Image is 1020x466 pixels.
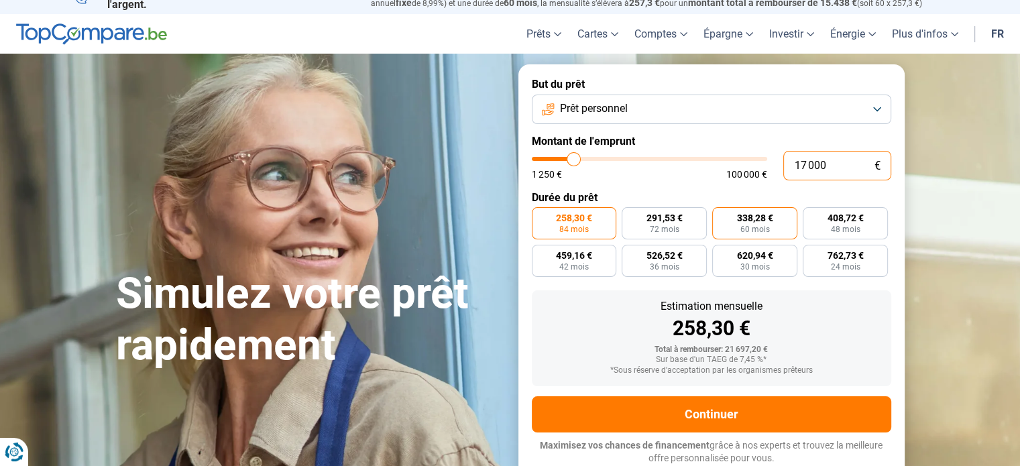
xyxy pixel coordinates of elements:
[695,14,761,54] a: Épargne
[532,135,891,148] label: Montant de l'emprunt
[650,225,679,233] span: 72 mois
[16,23,167,45] img: TopCompare
[740,263,770,271] span: 30 mois
[650,263,679,271] span: 36 mois
[983,14,1012,54] a: fr
[532,439,891,465] p: grâce à nos experts et trouvez la meilleure offre personnalisée pour vous.
[532,191,891,204] label: Durée du prêt
[626,14,695,54] a: Comptes
[737,251,773,260] span: 620,94 €
[559,225,589,233] span: 84 mois
[532,95,891,124] button: Prêt personnel
[532,170,562,179] span: 1 250 €
[556,251,592,260] span: 459,16 €
[646,213,683,223] span: 291,53 €
[116,268,502,371] h1: Simulez votre prêt rapidement
[540,440,710,451] span: Maximisez vos chances de financement
[761,14,822,54] a: Investir
[543,355,881,365] div: Sur base d'un TAEG de 7,45 %*
[726,170,767,179] span: 100 000 €
[543,366,881,375] div: *Sous réserve d'acceptation par les organismes prêteurs
[532,78,891,91] label: But du prêt
[543,318,881,339] div: 258,30 €
[828,251,864,260] span: 762,73 €
[740,225,770,233] span: 60 mois
[559,263,589,271] span: 42 mois
[532,396,891,432] button: Continuer
[560,101,628,116] span: Prêt personnel
[569,14,626,54] a: Cartes
[884,14,966,54] a: Plus d'infos
[831,225,860,233] span: 48 mois
[556,213,592,223] span: 258,30 €
[822,14,884,54] a: Énergie
[874,160,881,172] span: €
[518,14,569,54] a: Prêts
[737,213,773,223] span: 338,28 €
[543,301,881,312] div: Estimation mensuelle
[646,251,683,260] span: 526,52 €
[828,213,864,223] span: 408,72 €
[831,263,860,271] span: 24 mois
[543,345,881,355] div: Total à rembourser: 21 697,20 €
